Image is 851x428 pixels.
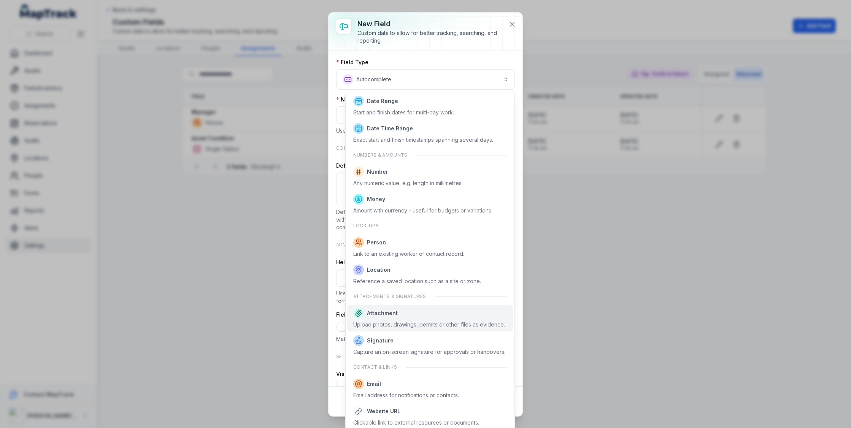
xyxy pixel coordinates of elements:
div: Attachments & signatures [347,289,513,304]
div: Amount with currency - useful for budgets or variations. [353,207,492,214]
button: Autocomplete [336,69,515,90]
span: Signature [367,337,394,344]
span: Email [367,380,381,388]
span: Website URL [367,407,400,415]
div: Exact start and finish timestamps spanning several days. [353,136,493,144]
span: Attachment [367,309,398,317]
span: Date Time Range [367,125,413,132]
div: Numbers & amounts [347,147,513,163]
span: Number [367,168,388,176]
div: Look-ups [347,218,513,233]
span: Location [367,266,391,274]
span: Date Range [367,97,398,105]
div: Clickable link to external resources or documents. [353,419,479,426]
div: Email address for notifications or contacts. [353,392,459,399]
div: Contact & links [347,360,513,375]
div: Any numeric value, e.g. length in millimetres. [353,179,463,187]
div: Reference a saved location such as a site or zone. [353,277,481,285]
div: Link to an existing worker or contact record. [353,250,464,258]
div: Capture an on-screen signature for approvals or handovers. [353,348,505,356]
span: Money [367,195,385,203]
div: Start and finish dates for multi-day work. [353,109,454,116]
span: Person [367,239,386,246]
div: Upload photos, drawings, permits or other files as evidence. [353,321,505,328]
